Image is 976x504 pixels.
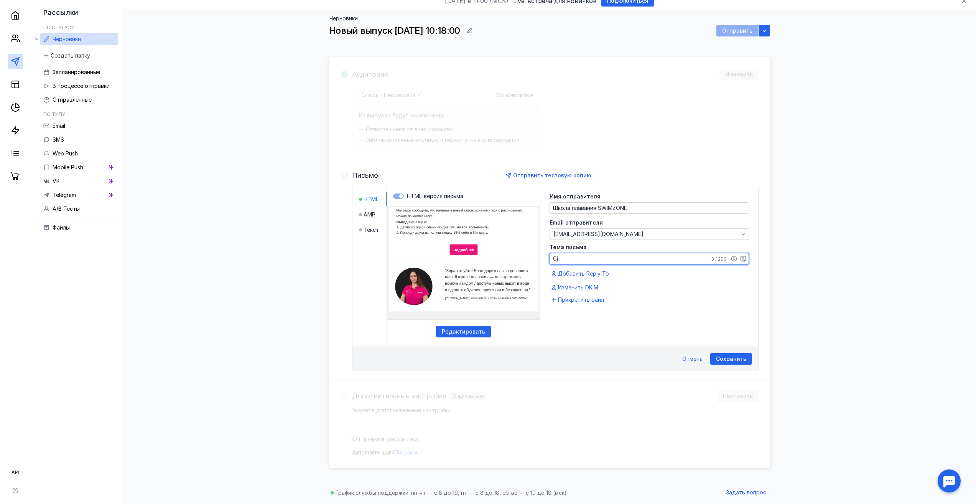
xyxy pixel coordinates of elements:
[352,172,378,179] h4: Письмо
[53,122,65,129] span: Email
[43,8,78,17] span: Рассылки
[550,245,587,250] span: Тема письма
[436,326,491,337] button: Редактировать
[40,189,118,201] a: Telegram
[722,487,770,499] button: Задать вопрос
[53,224,70,231] span: Файлы
[53,83,110,89] span: В процессе отправки
[40,94,118,106] a: Отправленные
[40,147,118,160] a: Web Push
[40,33,118,45] a: Черновики
[558,284,598,291] span: Изменить DKIM
[40,80,118,92] a: В процессе отправки
[53,205,80,212] span: A/B Тесты
[40,50,94,61] button: Создать папку
[407,193,463,199] span: HTML-версия письма
[550,253,749,264] textarea: Gjp
[442,329,485,335] span: Редактировать
[550,283,601,292] button: Изменить DKIM
[558,270,609,278] span: Добавить Reply-To
[53,96,92,103] span: Отправленные
[503,170,595,181] button: Отправить тестовую копию
[40,134,118,146] a: SMS
[40,120,118,132] a: Email
[682,356,703,362] span: Отмена
[40,161,118,174] a: Mobile Push
[550,203,749,213] textarea: Школа плавания SWIMZONE
[558,296,604,304] span: Прикрепить файл
[726,489,766,496] span: Задать вопрос
[716,356,746,362] span: Сохранить
[550,269,612,278] button: Добавить Reply-To
[53,69,100,75] span: Запланированные
[43,25,74,30] h5: По статусу
[53,150,78,157] span: Web Push
[40,66,118,78] a: Запланированные
[711,256,727,262] div: 3 / 200
[550,228,749,240] button: [EMAIL_ADDRESS][DOMAIN_NAME]
[550,220,603,225] span: Email отправителя
[678,353,706,365] button: Отмена
[364,211,375,218] span: AMP
[40,221,118,234] a: Файлы
[513,172,591,178] span: Отправить тестовую копию
[329,15,358,21] a: Черновики
[43,111,65,117] h5: По типу
[53,36,81,42] span: Черновики
[336,489,567,496] span: График службы поддержки: пн-чт — с 8 до 19, пт — с 8 до 18, сб-вс — с 10 до 18 (мск)
[53,178,60,184] span: VK
[329,25,460,36] span: Новый выпуск [DATE] 10:18:00
[51,53,90,59] span: Создать папку
[550,194,601,199] span: Имя отправителя
[53,136,64,143] span: SMS
[40,175,118,187] a: VK
[710,353,752,365] button: Сохранить
[550,295,607,304] button: Прикрепить файл
[337,207,590,320] iframe: preview
[553,231,644,238] span: [EMAIL_ADDRESS][DOMAIN_NAME]
[364,195,379,203] span: HTML
[364,226,379,234] span: Текст
[53,192,76,198] span: Telegram
[40,203,118,215] a: A/B Тесты
[53,164,83,170] span: Mobile Push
